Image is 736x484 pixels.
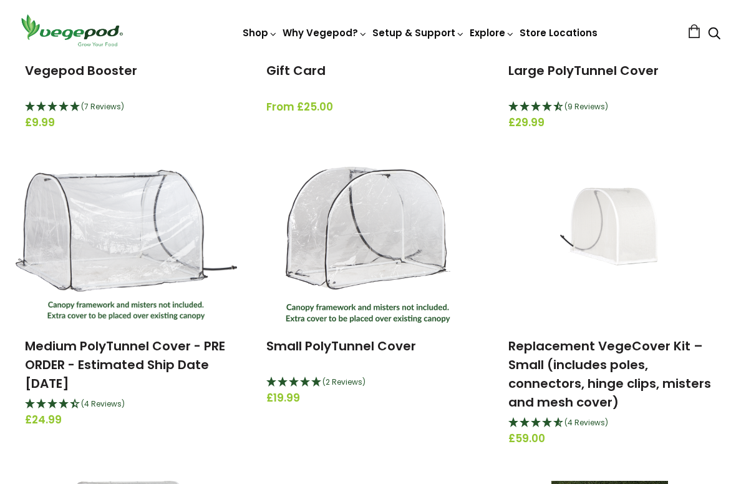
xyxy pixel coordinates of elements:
[708,28,720,41] a: Search
[25,412,228,428] span: £24.99
[266,375,469,391] div: 5 Stars - 2 Reviews
[283,26,367,39] a: Why Vegepod?
[508,337,711,411] a: Replacement VegeCover Kit – Small (includes poles, connectors, hinge clips, misters and mesh cover)
[286,167,450,323] img: Small PolyTunnel Cover
[25,99,228,116] div: 5 Stars - 7 Reviews
[16,12,128,48] img: Vegepod
[560,167,659,323] img: Replacement VegeCover Kit – Small (includes poles, connectors, hinge clips, misters and mesh cover)
[266,337,416,355] a: Small PolyTunnel Cover
[508,99,711,116] div: 4.44 Stars - 9 Reviews
[81,101,124,112] span: (7 Reviews)
[243,26,278,39] a: Shop
[25,337,225,392] a: Medium PolyTunnel Cover - PRE ORDER - Estimated Ship Date [DATE]
[25,115,228,131] span: £9.99
[81,398,125,409] span: (4 Reviews)
[266,62,326,79] a: Gift Card
[16,170,237,320] img: Medium PolyTunnel Cover - PRE ORDER - Estimated Ship Date OCTOBER 1ST
[25,397,228,413] div: 4.25 Stars - 4 Reviews
[564,101,608,112] span: (9 Reviews)
[470,26,515,39] a: Explore
[266,99,469,116] span: From £25.00
[520,26,598,39] a: Store Locations
[322,377,366,387] span: (2 Reviews)
[508,431,711,447] span: £59.00
[25,62,137,79] a: Vegepod Booster
[564,417,608,428] span: (4 Reviews)
[266,390,469,407] span: £19.99
[508,62,659,79] a: Large PolyTunnel Cover
[372,26,465,39] a: Setup & Support
[508,115,711,131] span: £29.99
[508,415,711,432] div: 4.75 Stars - 4 Reviews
